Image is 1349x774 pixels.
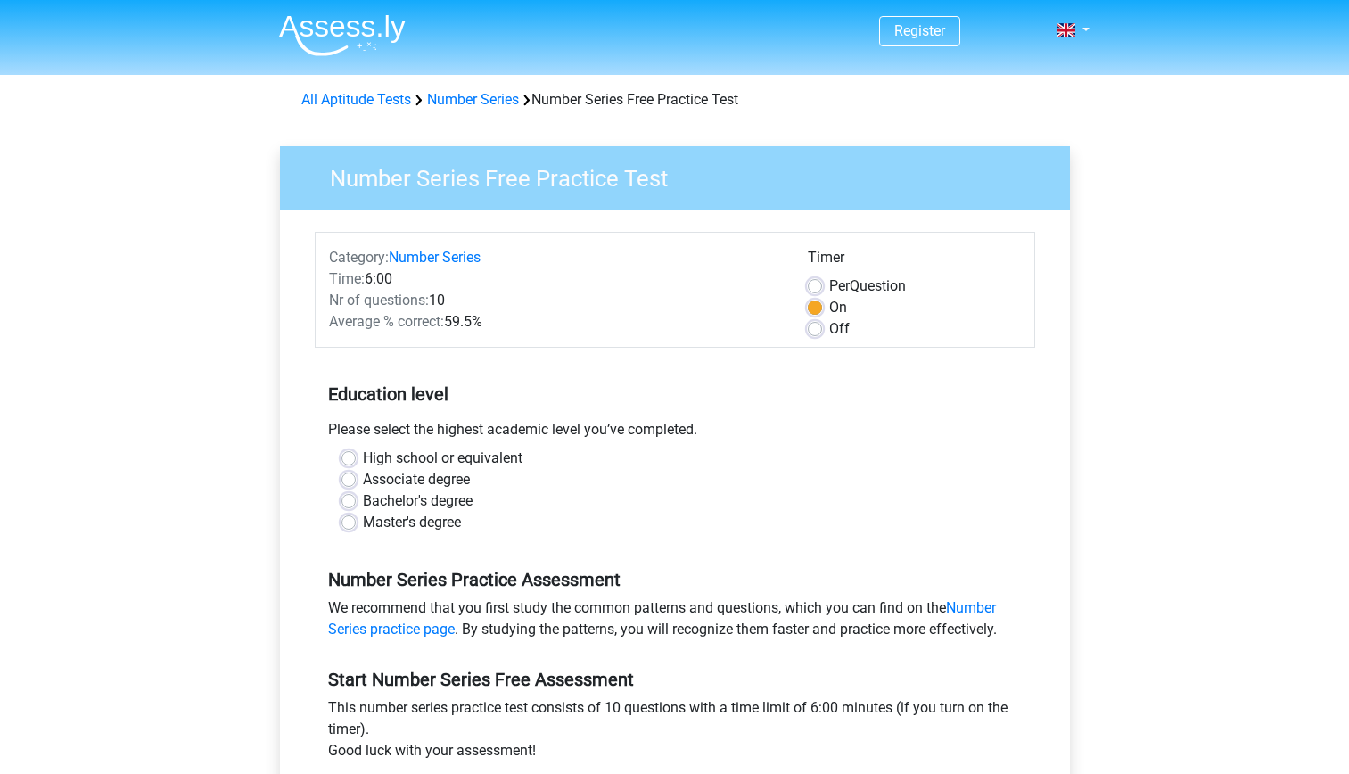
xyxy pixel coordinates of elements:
[315,419,1035,448] div: Please select the highest academic level you’ve completed.
[894,22,945,39] a: Register
[363,469,470,490] label: Associate degree
[829,297,847,318] label: On
[316,290,794,311] div: 10
[329,249,389,266] span: Category:
[328,599,996,638] a: Number Series practice page
[829,276,906,297] label: Question
[328,376,1022,412] h5: Education level
[316,311,794,333] div: 59.5%
[328,669,1022,690] h5: Start Number Series Free Assessment
[329,270,365,287] span: Time:
[363,490,473,512] label: Bachelor's degree
[829,318,850,340] label: Off
[294,89,1056,111] div: Number Series Free Practice Test
[329,292,429,309] span: Nr of questions:
[829,277,850,294] span: Per
[315,597,1035,647] div: We recommend that you first study the common patterns and questions, which you can find on the . ...
[389,249,481,266] a: Number Series
[427,91,519,108] a: Number Series
[329,313,444,330] span: Average % correct:
[301,91,411,108] a: All Aptitude Tests
[279,14,406,56] img: Assessly
[315,697,1035,769] div: This number series practice test consists of 10 questions with a time limit of 6:00 minutes (if y...
[363,448,522,469] label: High school or equivalent
[363,512,461,533] label: Master's degree
[328,569,1022,590] h5: Number Series Practice Assessment
[808,247,1021,276] div: Timer
[316,268,794,290] div: 6:00
[308,158,1057,193] h3: Number Series Free Practice Test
